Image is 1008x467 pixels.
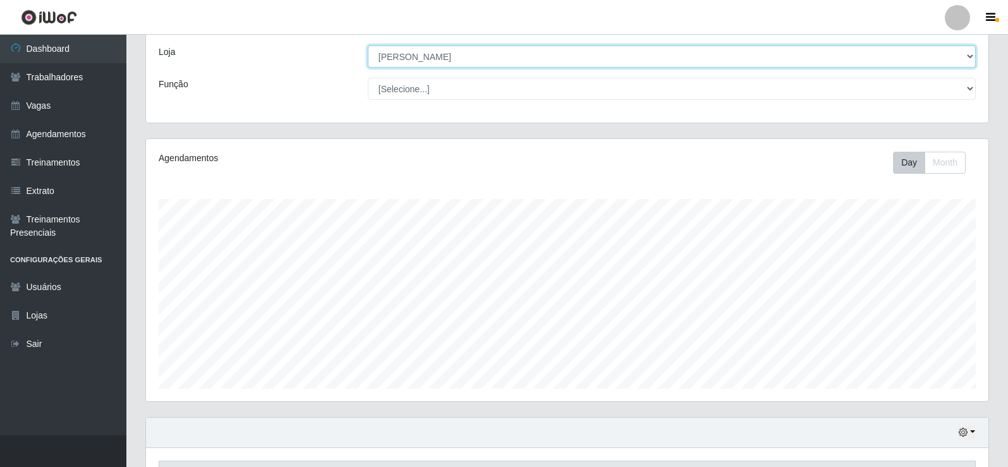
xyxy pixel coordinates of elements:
img: CoreUI Logo [21,9,77,25]
label: Função [159,78,188,91]
button: Day [893,152,925,174]
button: Month [925,152,966,174]
div: Toolbar with button groups [893,152,976,174]
label: Loja [159,45,175,59]
div: First group [893,152,966,174]
div: Agendamentos [159,152,488,165]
